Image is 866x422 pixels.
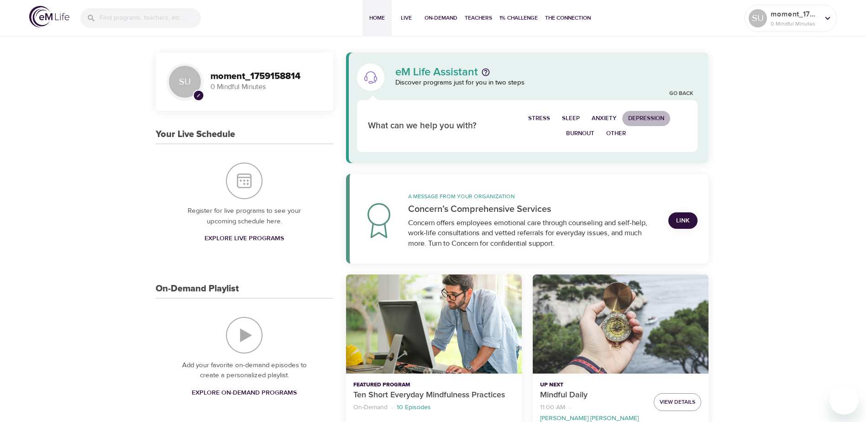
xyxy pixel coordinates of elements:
[156,129,235,140] h3: Your Live Schedule
[528,113,550,124] span: Stress
[205,233,284,244] span: Explore Live Programs
[174,360,315,381] p: Add your favorite on-demand episodes to create a personalized playlist.
[408,192,658,200] p: A message from your organization
[346,274,522,374] button: Ten Short Everyday Mindfulness Practices
[562,113,580,124] span: Sleep
[408,202,658,216] p: Concern’s Comprehensive Services
[353,381,514,389] p: Featured Program
[167,63,203,100] div: SU
[749,9,767,27] div: SU
[600,126,632,141] button: Other
[669,90,693,98] a: Go Back
[188,385,300,401] a: Explore On-Demand Programs
[540,381,646,389] p: Up Next
[522,111,556,126] button: Stress
[395,78,698,88] p: Discover programs just for you in two steps
[210,82,322,92] p: 0 Mindful Minutes
[156,284,239,294] h3: On-Demand Playlist
[465,13,492,23] span: Teachers
[395,13,417,23] span: Live
[654,393,701,411] button: View Details
[660,397,695,407] span: View Details
[397,403,431,412] p: 10 Episodes
[425,13,457,23] span: On-Demand
[676,215,690,227] span: Link
[353,389,514,401] p: Ten Short Everyday Mindfulness Practices
[628,113,664,124] span: Depression
[391,401,393,414] li: ·
[226,163,262,199] img: Your Live Schedule
[829,385,859,415] iframe: Button to launch messaging window
[586,111,622,126] button: Anxiety
[192,387,297,399] span: Explore On-Demand Programs
[622,111,670,126] button: Depression
[545,13,591,23] span: The Connection
[499,13,538,23] span: 1% Challenge
[668,212,698,229] a: Link
[100,8,201,28] input: Find programs, teachers, etc...
[353,403,388,412] p: On-Demand
[566,128,594,139] span: Burnout
[569,401,571,414] li: ·
[353,401,514,414] nav: breadcrumb
[366,13,388,23] span: Home
[408,218,658,249] div: Concern offers employees emotional care through counseling and self-help, work-life consultations...
[368,120,494,133] p: What can we help you with?
[201,230,288,247] a: Explore Live Programs
[540,403,565,412] p: 11:00 AM
[606,128,626,139] span: Other
[29,6,69,27] img: logo
[540,389,646,401] p: Mindful Daily
[592,113,616,124] span: Anxiety
[174,206,315,227] p: Register for live programs to see your upcoming schedule here.
[363,70,378,84] img: eM Life Assistant
[771,20,819,28] p: 0 Mindful Minutes
[771,9,819,20] p: moment_1759158814
[226,317,262,353] img: On-Demand Playlist
[533,274,709,374] button: Mindful Daily
[556,111,586,126] button: Sleep
[560,126,600,141] button: Burnout
[395,67,478,78] p: eM Life Assistant
[210,71,322,82] h3: moment_1759158814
